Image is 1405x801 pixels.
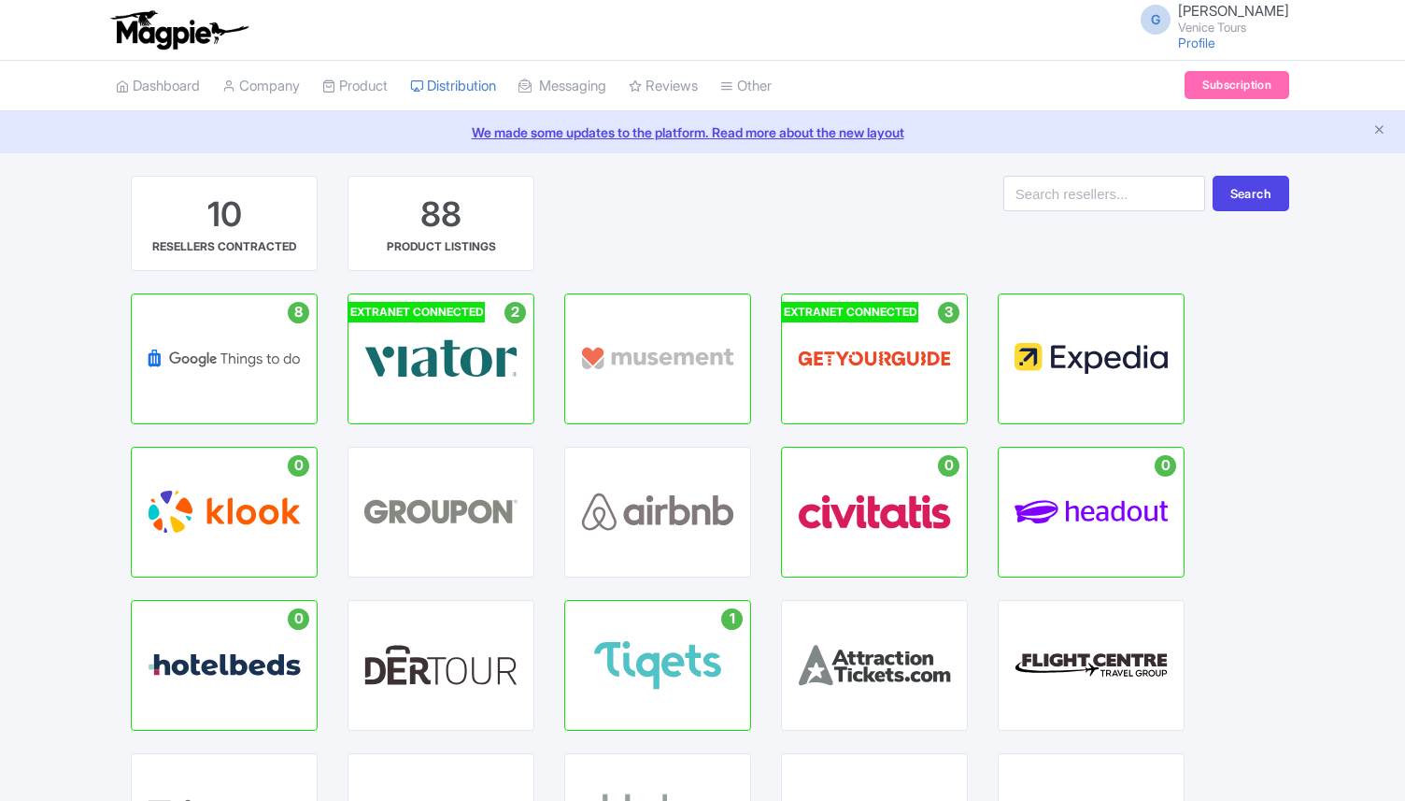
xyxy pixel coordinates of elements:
[1178,2,1289,20] span: [PERSON_NAME]
[518,61,606,112] a: Messaging
[1141,5,1171,35] span: G
[629,61,698,112] a: Reviews
[387,238,496,255] div: PRODUCT LISTINGS
[152,238,296,255] div: RESELLERS CONTRACTED
[322,61,388,112] a: Product
[1213,176,1289,211] button: Search
[131,447,318,578] a: 0
[348,293,534,424] a: EXTRANET CONNECTED 2
[1129,4,1289,34] a: G [PERSON_NAME] Venice Tours
[998,447,1185,578] a: 0
[116,61,200,112] a: Dashboard
[720,61,772,112] a: Other
[781,447,968,578] a: 0
[106,9,251,50] img: logo-ab69f6fb50320c5b225c76a69d11143b.png
[131,293,318,424] a: 8
[131,176,318,271] a: 10 RESELLERS CONTRACTED
[131,600,318,731] a: 0
[564,600,751,731] a: 1
[207,192,242,238] div: 10
[1003,176,1205,211] input: Search resellers...
[781,293,968,424] a: EXTRANET CONNECTED 3
[1178,35,1215,50] a: Profile
[410,61,496,112] a: Distribution
[11,122,1394,142] a: We made some updates to the platform. Read more about the new layout
[1185,71,1289,99] a: Subscription
[1178,21,1289,34] small: Venice Tours
[348,176,534,271] a: 88 PRODUCT LISTINGS
[420,192,461,238] div: 88
[1372,121,1386,142] button: Close announcement
[222,61,300,112] a: Company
